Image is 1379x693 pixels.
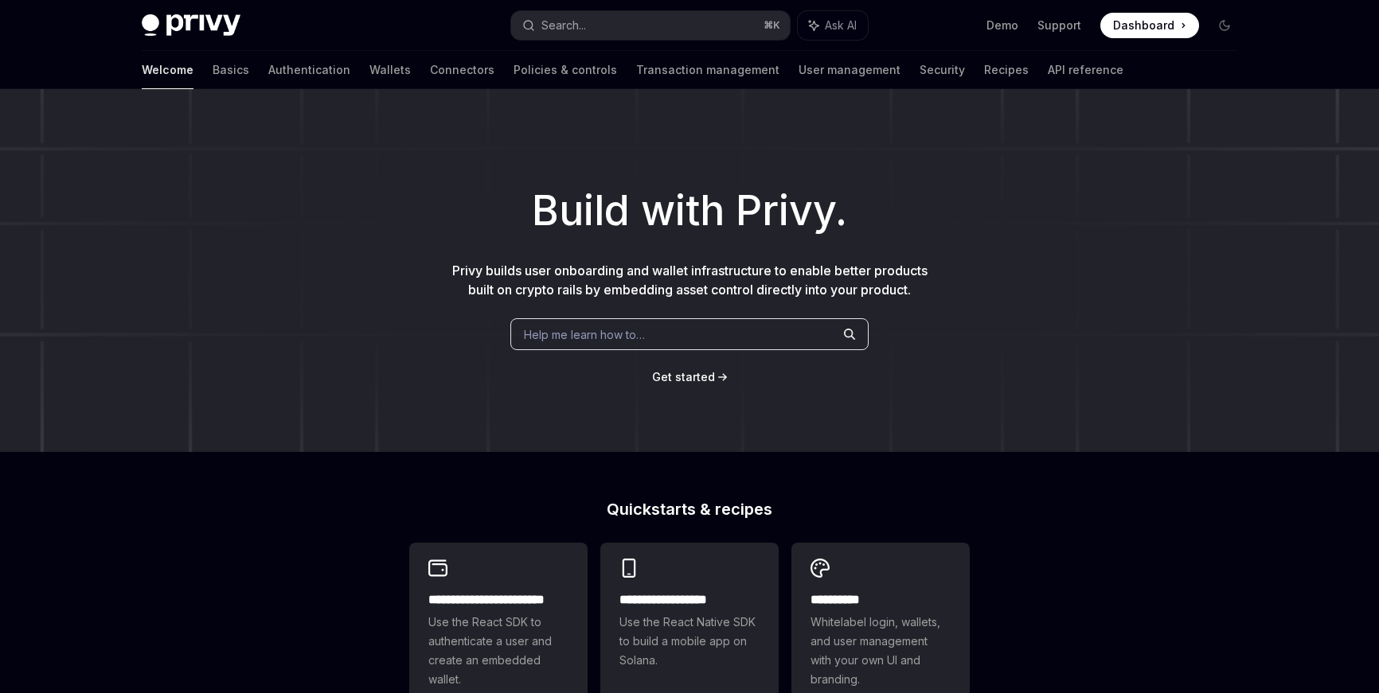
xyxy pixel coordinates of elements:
span: Privy builds user onboarding and wallet infrastructure to enable better products built on crypto ... [452,263,928,298]
span: Ask AI [825,18,857,33]
a: Dashboard [1100,13,1199,38]
a: Recipes [984,51,1029,89]
a: Wallets [369,51,411,89]
a: Get started [652,369,715,385]
a: API reference [1048,51,1123,89]
span: Dashboard [1113,18,1174,33]
span: Use the React SDK to authenticate a user and create an embedded wallet. [428,613,568,689]
a: Authentication [268,51,350,89]
button: Ask AI [798,11,868,40]
a: User management [799,51,900,89]
span: Help me learn how to… [524,326,645,343]
button: Search...⌘K [511,11,790,40]
a: Transaction management [636,51,779,89]
button: Toggle dark mode [1212,13,1237,38]
h2: Quickstarts & recipes [409,501,970,517]
a: Welcome [142,51,193,89]
a: Connectors [430,51,494,89]
img: dark logo [142,14,240,37]
span: ⌘ K [764,19,780,32]
div: Search... [541,16,586,35]
h1: Build with Privy. [25,180,1354,242]
span: Whitelabel login, wallets, and user management with your own UI and branding. [811,613,951,689]
span: Get started [652,370,715,383]
a: Basics [213,51,249,89]
a: Demo [986,18,1018,33]
span: Use the React Native SDK to build a mobile app on Solana. [619,613,760,670]
a: Security [920,51,965,89]
a: Policies & controls [514,51,617,89]
a: Support [1037,18,1081,33]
